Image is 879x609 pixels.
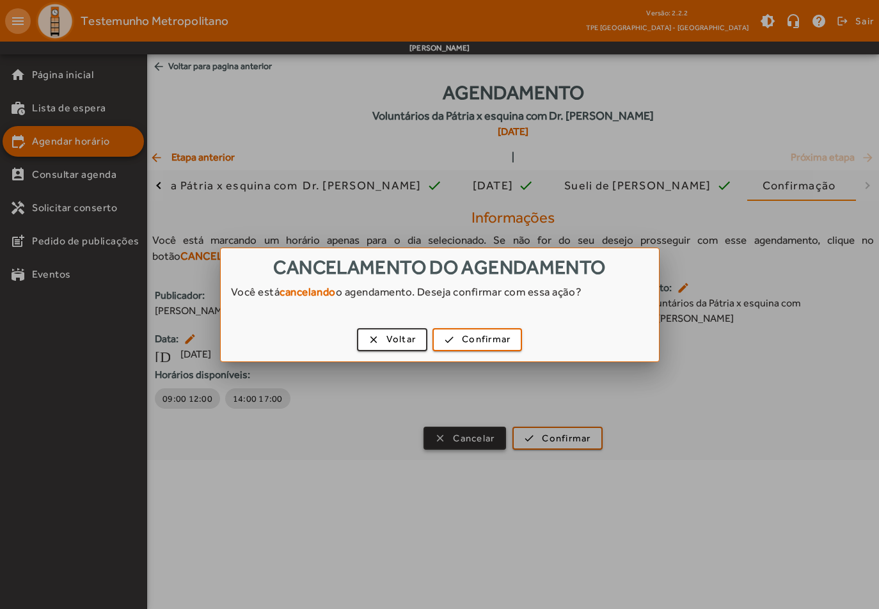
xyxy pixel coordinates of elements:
span: Voltar [386,332,416,347]
span: Cancelamento do agendamento [273,256,605,278]
strong: cancelando [280,285,335,298]
div: Você está o agendamento. Deseja confirmar com essa ação? [221,284,659,312]
span: Confirmar [462,332,511,347]
button: Voltar [357,328,428,351]
button: Confirmar [432,328,522,351]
